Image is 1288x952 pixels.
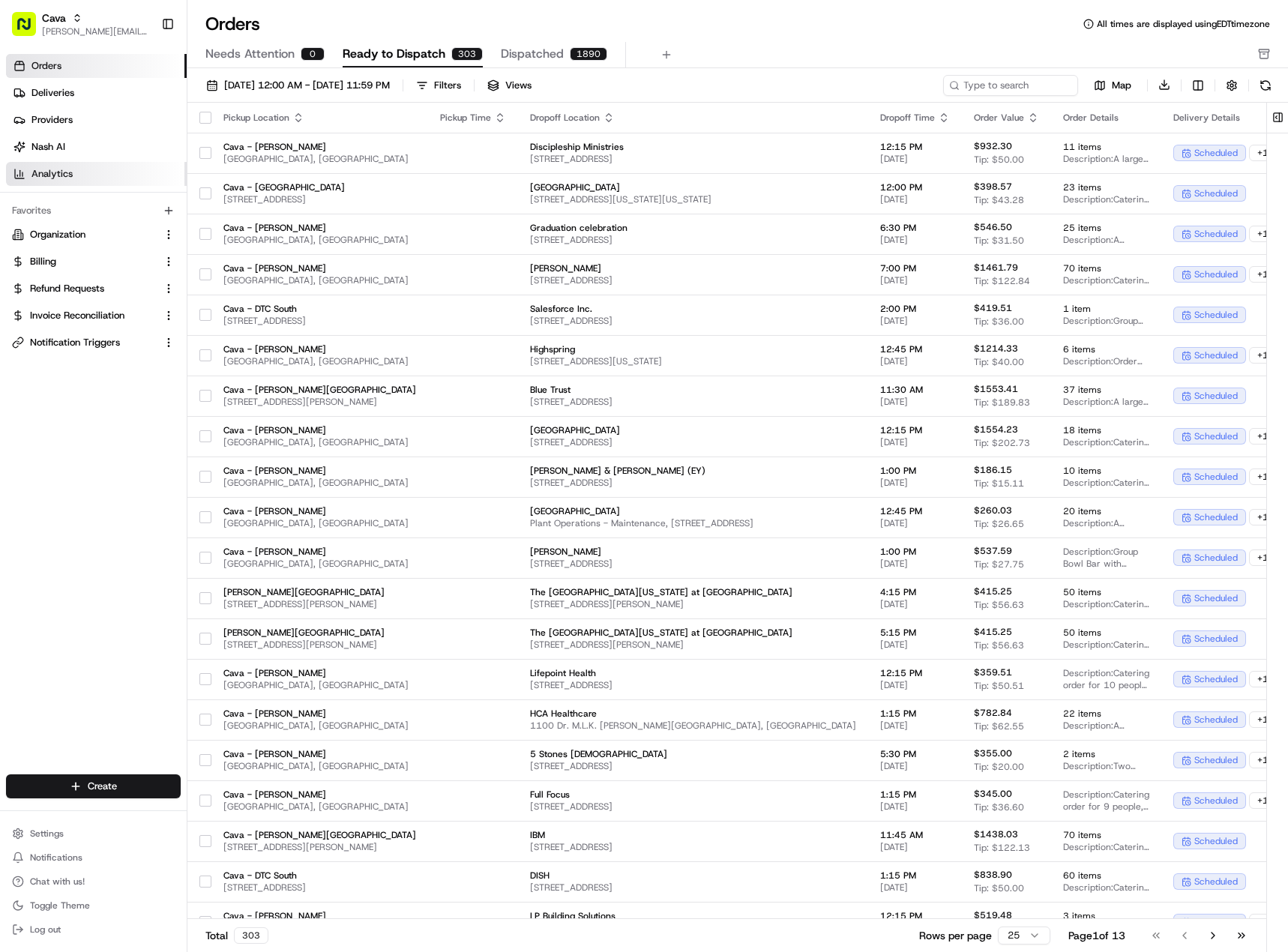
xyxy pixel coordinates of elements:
[1194,714,1238,726] span: scheduled
[6,895,181,916] button: Toggle Theme
[974,383,1018,395] span: $1553.41
[106,371,181,383] a: Powered byPylon
[255,148,273,166] button: Start new chat
[6,919,181,940] button: Log out
[1194,390,1238,402] span: scheduled
[1249,469,1277,485] div: + 1
[12,309,157,322] a: Invoice Reconciliation
[1063,343,1149,355] span: 6 items
[1063,112,1149,124] div: Order Details
[31,143,58,170] img: 8571987876998_91fb9ceb93ad5c398215_72.jpg
[434,79,461,92] div: Filters
[530,424,856,436] span: [GEOGRAPHIC_DATA]
[232,192,273,210] button: See all
[530,760,856,772] span: [STREET_ADDRESS]
[1063,303,1149,315] span: 1 item
[880,303,950,315] span: 2:00 PM
[1063,639,1149,651] span: Description: Catering order with 13 Chicken + Rice bowls, 12 Falafel Crunch Bowls, and 25 bottles...
[530,396,856,408] span: [STREET_ADDRESS]
[974,140,1012,152] span: $932.30
[223,627,416,639] span: [PERSON_NAME][GEOGRAPHIC_DATA]
[530,639,856,651] span: [STREET_ADDRESS][PERSON_NAME]
[1194,673,1238,685] span: scheduled
[42,25,149,37] button: [PERSON_NAME][EMAIL_ADDRESS][PERSON_NAME][DOMAIN_NAME]
[530,343,856,355] span: Highspring
[880,505,950,517] span: 12:45 PM
[199,75,397,96] button: [DATE] 12:00 AM - [DATE] 11:59 PM
[530,477,856,489] span: [STREET_ADDRESS]
[223,303,416,315] span: Cava - DTC South
[880,222,950,234] span: 6:30 PM
[15,337,27,349] div: 📗
[30,228,85,241] span: Organization
[974,154,1024,166] span: Tip: $50.00
[1063,262,1149,274] span: 70 items
[530,748,856,760] span: 5 Stones [DEMOGRAPHIC_DATA]
[1249,671,1277,687] div: + 1
[974,761,1024,773] span: Tip: $20.00
[974,112,1039,124] div: Order Value
[880,477,950,489] span: [DATE]
[880,112,950,124] div: Dropoff Time
[530,720,856,732] span: 1100 Dr. M.L.K. [PERSON_NAME][GEOGRAPHIC_DATA], [GEOGRAPHIC_DATA]
[1063,181,1149,193] span: 23 items
[974,666,1012,678] span: $359.51
[1194,835,1238,847] span: scheduled
[1063,355,1149,367] span: Description: Order includes 3x GROUP BOWL BAR - Grilled Chicken and 3x GROUP BOWL BAR - Grilled S...
[1063,222,1149,234] span: 25 items
[6,135,187,159] a: Nash AI
[880,355,950,367] span: [DATE]
[974,626,1012,638] span: $415.25
[6,250,181,274] button: Billing
[301,47,325,61] div: 0
[1194,592,1238,604] span: scheduled
[1063,396,1149,408] span: Description: A large catering order including various pita packs with different protein options, ...
[223,748,416,760] span: Cava - [PERSON_NAME]
[223,141,416,153] span: Cava - [PERSON_NAME]
[1194,795,1238,807] span: scheduled
[39,97,247,112] input: Clear
[1063,465,1149,477] span: 10 items
[223,112,416,124] div: Pickup Location
[30,900,90,912] span: Toggle Theme
[974,181,1012,193] span: $398.57
[223,274,416,286] span: [GEOGRAPHIC_DATA], [GEOGRAPHIC_DATA]
[530,667,856,679] span: Lifepoint Health
[1063,708,1149,720] span: 22 items
[6,331,181,355] button: Notification Triggers
[530,436,856,448] span: [STREET_ADDRESS]
[974,221,1012,233] span: $546.50
[974,558,1024,570] span: Tip: $27.75
[6,6,155,42] button: Cava[PERSON_NAME][EMAIL_ADDRESS][PERSON_NAME][DOMAIN_NAME]
[1063,234,1149,246] span: Description: A catering order for 25 people, featuring a Group Bowl Bar with Harissa Honey Chicke...
[974,262,1018,274] span: $1461.79
[974,801,1024,813] span: Tip: $36.60
[880,667,950,679] span: 12:15 PM
[880,720,950,732] span: [DATE]
[974,397,1030,409] span: Tip: $189.83
[31,113,73,127] span: Providers
[223,679,416,691] span: [GEOGRAPHIC_DATA], [GEOGRAPHIC_DATA]
[12,228,157,241] a: Organization
[223,801,416,813] span: [GEOGRAPHIC_DATA], [GEOGRAPHIC_DATA]
[6,847,181,868] button: Notifications
[1063,586,1149,598] span: 50 items
[501,45,564,63] span: Dispatched
[974,545,1012,557] span: $537.59
[530,222,856,234] span: Graduation celebration
[223,315,416,327] span: [STREET_ADDRESS]
[530,193,856,205] span: [STREET_ADDRESS][US_STATE][US_STATE]
[1249,549,1277,566] div: + 1
[12,255,157,268] a: Billing
[974,437,1030,449] span: Tip: $202.73
[1194,552,1238,564] span: scheduled
[163,273,168,285] span: •
[880,546,950,558] span: 1:00 PM
[530,598,856,610] span: [STREET_ADDRESS][PERSON_NAME]
[530,181,856,193] span: [GEOGRAPHIC_DATA]
[974,235,1024,247] span: Tip: $31.50
[1249,428,1277,445] div: + 1
[880,829,950,841] span: 11:45 AM
[481,75,538,96] button: Views
[1063,274,1149,286] span: Description: Catering order for 70 people, including 4x Group Bowl Bar with Grilled Chicken and 3...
